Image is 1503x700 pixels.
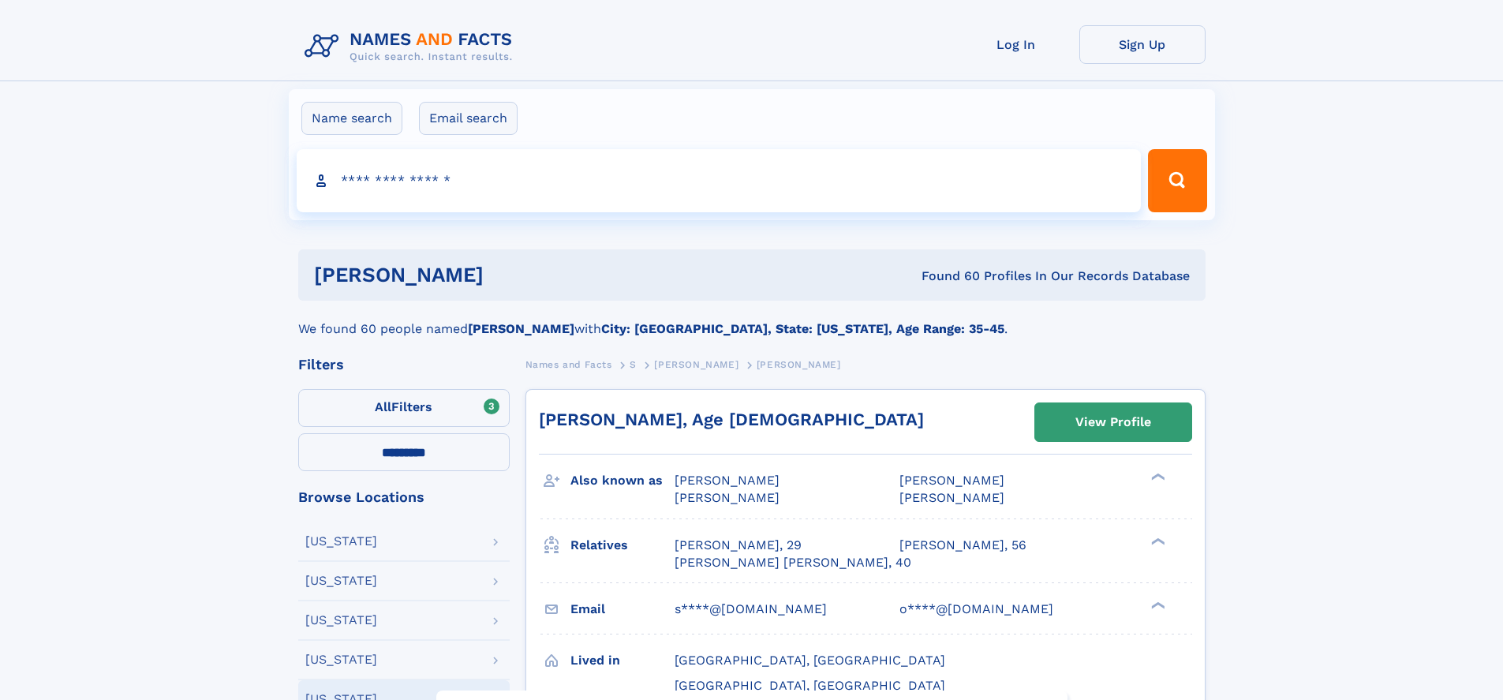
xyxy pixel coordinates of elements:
[675,537,802,554] a: [PERSON_NAME], 29
[675,473,780,488] span: [PERSON_NAME]
[305,614,377,627] div: [US_STATE]
[757,359,841,370] span: [PERSON_NAME]
[675,554,911,571] a: [PERSON_NAME] [PERSON_NAME], 40
[468,321,574,336] b: [PERSON_NAME]
[298,357,510,372] div: Filters
[630,359,637,370] span: S
[314,265,703,285] h1: [PERSON_NAME]
[297,149,1142,212] input: search input
[1148,149,1206,212] button: Search Button
[525,354,612,374] a: Names and Facts
[1075,404,1151,440] div: View Profile
[539,410,924,429] a: [PERSON_NAME], Age [DEMOGRAPHIC_DATA]
[570,596,675,623] h3: Email
[675,678,945,693] span: [GEOGRAPHIC_DATA], [GEOGRAPHIC_DATA]
[570,467,675,494] h3: Also known as
[1147,536,1166,546] div: ❯
[298,25,525,68] img: Logo Names and Facts
[301,102,402,135] label: Name search
[298,301,1206,339] div: We found 60 people named with .
[298,490,510,504] div: Browse Locations
[375,399,391,414] span: All
[899,473,1004,488] span: [PERSON_NAME]
[899,490,1004,505] span: [PERSON_NAME]
[675,490,780,505] span: [PERSON_NAME]
[1147,472,1166,482] div: ❯
[305,653,377,666] div: [US_STATE]
[1079,25,1206,64] a: Sign Up
[419,102,518,135] label: Email search
[1035,403,1191,441] a: View Profile
[570,647,675,674] h3: Lived in
[1147,600,1166,610] div: ❯
[305,575,377,587] div: [US_STATE]
[702,268,1190,285] div: Found 60 Profiles In Our Records Database
[675,653,945,668] span: [GEOGRAPHIC_DATA], [GEOGRAPHIC_DATA]
[601,321,1004,336] b: City: [GEOGRAPHIC_DATA], State: [US_STATE], Age Range: 35-45
[305,535,377,548] div: [US_STATE]
[899,537,1026,554] a: [PERSON_NAME], 56
[953,25,1079,64] a: Log In
[570,532,675,559] h3: Relatives
[298,389,510,427] label: Filters
[654,354,738,374] a: [PERSON_NAME]
[654,359,738,370] span: [PERSON_NAME]
[630,354,637,374] a: S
